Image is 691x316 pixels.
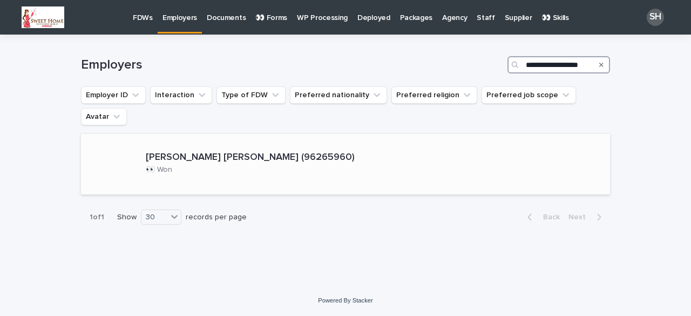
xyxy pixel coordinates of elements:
[81,108,127,125] button: Avatar
[141,212,167,223] div: 30
[507,56,610,73] input: Search
[81,86,146,104] button: Employer ID
[482,86,576,104] button: Preferred job scope
[318,297,372,304] a: Powered By Stacker
[81,134,610,195] a: [PERSON_NAME] [PERSON_NAME] (96265960)👀 Won
[117,213,137,222] p: Show
[290,86,387,104] button: Preferred nationality
[186,213,247,222] p: records per page
[146,165,172,174] p: 👀 Won
[81,57,503,73] h1: Employers
[81,204,113,231] p: 1 of 1
[391,86,477,104] button: Preferred religion
[564,212,610,222] button: Next
[537,213,560,221] span: Back
[150,86,212,104] button: Interaction
[647,9,664,26] div: SH
[216,86,286,104] button: Type of FDW
[146,152,381,164] p: [PERSON_NAME] [PERSON_NAME] (96265960)
[568,213,592,221] span: Next
[519,212,564,222] button: Back
[22,6,64,28] img: wdV59VGGlBekegL4of3zLsAkvAQHu-o3QQdL8cdiMWc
